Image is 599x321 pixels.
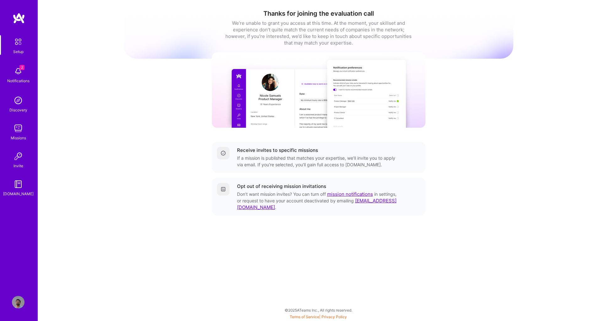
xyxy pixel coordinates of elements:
img: bell [12,65,24,78]
div: © 2025 ATeams Inc., All rights reserved. [38,302,599,318]
div: Opt out of receiving mission invitations [237,183,326,190]
img: teamwork [12,122,24,135]
div: Notifications [7,78,30,84]
div: Missions [11,135,26,141]
div: Don’t want mission invites? You can turn off in settings, or request to have your account deactiv... [237,191,398,211]
img: Getting started [221,187,226,192]
a: mission notifications [327,191,373,197]
div: [DOMAIN_NAME] [3,190,34,197]
a: Terms of Service [290,314,319,319]
a: Privacy Policy [321,314,347,319]
div: Setup [13,48,24,55]
img: guide book [12,178,24,190]
div: Receive invites to specific missions [237,147,318,153]
img: User Avatar [12,296,24,308]
img: curated missions [212,52,425,128]
img: setup [12,35,25,48]
a: User Avatar [10,296,26,308]
div: Discovery [9,107,27,113]
span: 2 [19,65,24,70]
div: We’re unable to grant you access at this time. At the moment, your skillset and experience don’t ... [224,20,413,46]
div: If a mission is published that matches your expertise, we'll invite you to apply via email. If yo... [237,155,398,168]
img: discovery [12,94,24,107]
span: | [290,314,347,319]
img: Invite [12,150,24,163]
h1: Thanks for joining the evaluation call [124,10,513,17]
div: Invite [13,163,23,169]
img: Completed [221,151,226,156]
img: logo [13,13,25,24]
